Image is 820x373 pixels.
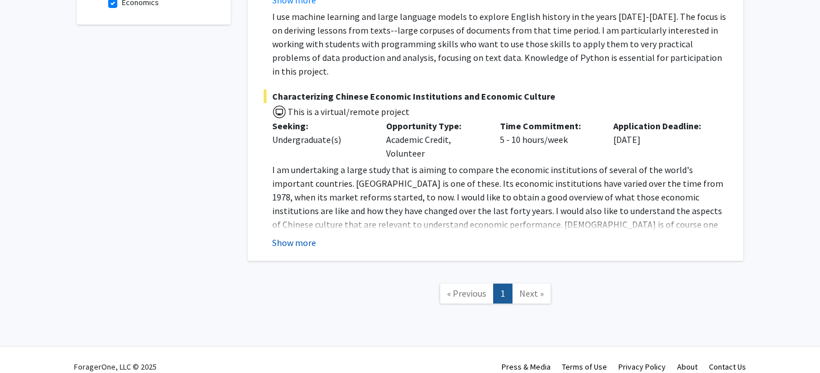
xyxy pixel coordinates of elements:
[272,163,727,245] p: I am undertaking a large study that is aiming to compare the economic institutions of several of ...
[386,119,483,133] p: Opportunity Type:
[264,89,727,103] span: Characterizing Chinese Economic Institutions and Economic Culture
[500,119,597,133] p: Time Commitment:
[272,236,316,249] button: Show more
[677,362,698,372] a: About
[512,284,551,304] a: Next Page
[378,119,491,160] div: Academic Credit, Volunteer
[491,119,605,160] div: 5 - 10 hours/week
[248,272,743,318] nav: Page navigation
[447,288,486,299] span: « Previous
[286,106,409,117] span: This is a virtual/remote project
[440,284,494,304] a: Previous Page
[709,362,746,372] a: Contact Us
[272,119,369,133] p: Seeking:
[562,362,607,372] a: Terms of Use
[272,133,369,146] div: Undergraduate(s)
[493,284,512,304] a: 1
[618,362,666,372] a: Privacy Policy
[519,288,544,299] span: Next »
[9,322,48,364] iframe: Chat
[613,119,710,133] p: Application Deadline:
[502,362,551,372] a: Press & Media
[272,10,727,78] p: I use machine learning and large language models to explore English history in the years [DATE]-[...
[605,119,719,160] div: [DATE]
